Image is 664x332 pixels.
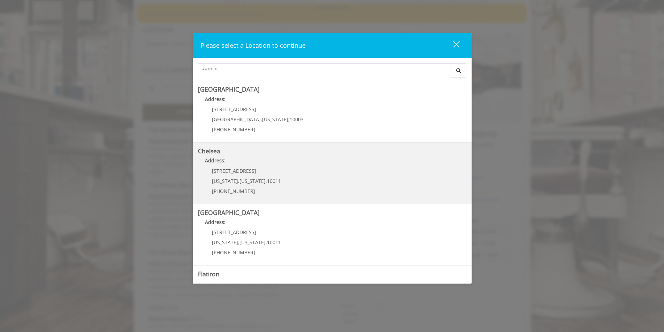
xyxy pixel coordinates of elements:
[238,178,239,184] span: ,
[212,229,256,236] span: [STREET_ADDRESS]
[198,208,260,217] b: [GEOGRAPHIC_DATA]
[239,178,266,184] span: [US_STATE]
[198,147,220,155] b: Chelsea
[200,41,306,49] span: Please select a Location to continue
[261,116,262,123] span: ,
[267,239,281,246] span: 10011
[266,239,267,246] span: ,
[212,168,256,174] span: [STREET_ADDRESS]
[238,239,239,246] span: ,
[212,116,261,123] span: [GEOGRAPHIC_DATA]
[455,68,463,73] i: Search button
[212,126,255,133] span: [PHONE_NUMBER]
[198,63,466,81] div: Center Select
[212,249,255,256] span: [PHONE_NUMBER]
[290,116,304,123] span: 10003
[212,239,238,246] span: [US_STATE]
[205,219,226,225] b: Address:
[212,106,256,113] span: [STREET_ADDRESS]
[440,38,464,53] button: close dialog
[198,270,220,278] b: Flatiron
[266,178,267,184] span: ,
[205,96,226,102] b: Address:
[267,178,281,184] span: 10011
[239,239,266,246] span: [US_STATE]
[212,178,238,184] span: [US_STATE]
[205,157,226,164] b: Address:
[212,188,255,194] span: [PHONE_NUMBER]
[198,85,260,93] b: [GEOGRAPHIC_DATA]
[288,116,290,123] span: ,
[198,63,451,77] input: Search Center
[445,40,459,51] div: close dialog
[262,116,288,123] span: [US_STATE]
